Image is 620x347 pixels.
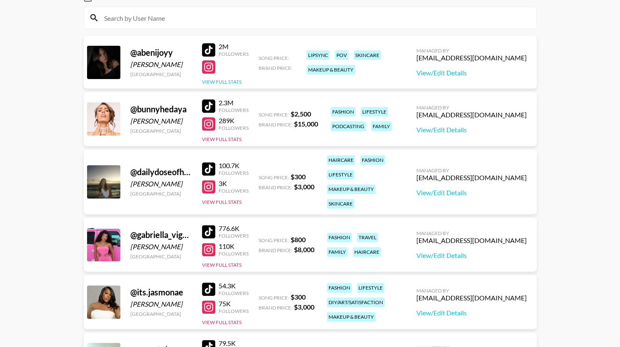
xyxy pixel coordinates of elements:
[259,184,292,191] span: Brand Price:
[130,311,192,317] div: [GEOGRAPHIC_DATA]
[130,180,192,188] div: [PERSON_NAME]
[130,104,192,114] div: @ bunnyhedaya
[219,224,249,233] div: 776.6K
[306,50,330,60] div: lipsync
[361,107,388,116] div: lifestyle
[360,155,385,165] div: fashion
[259,295,289,301] span: Song Price:
[416,54,527,62] div: [EMAIL_ADDRESS][DOMAIN_NAME]
[327,247,348,257] div: family
[294,303,314,311] strong: $ 3,000
[335,50,349,60] div: pov
[219,125,249,131] div: Followers
[416,104,527,111] div: Managed By
[130,243,192,251] div: [PERSON_NAME]
[416,188,527,197] a: View/Edit Details
[357,283,384,292] div: lifestyle
[331,121,366,131] div: podcasting
[219,188,249,194] div: Followers
[130,191,192,197] div: [GEOGRAPHIC_DATA]
[130,117,192,125] div: [PERSON_NAME]
[327,199,354,208] div: skincare
[219,308,249,314] div: Followers
[416,167,527,173] div: Managed By
[259,305,292,311] span: Brand Price:
[219,51,249,57] div: Followers
[416,126,527,134] a: View/Edit Details
[219,290,249,296] div: Followers
[357,233,378,242] div: travel
[130,253,192,260] div: [GEOGRAPHIC_DATA]
[327,170,354,179] div: lifestyle
[219,170,249,176] div: Followers
[327,184,376,194] div: makeup & beauty
[202,79,242,85] button: View Full Stats
[327,233,352,242] div: fashion
[219,179,249,188] div: 3K
[130,47,192,58] div: @ abenijoyy
[219,242,249,250] div: 110K
[130,287,192,297] div: @ its.jasmonae
[219,282,249,290] div: 54.3K
[219,42,249,51] div: 2M
[219,99,249,107] div: 2.3M
[259,174,289,181] span: Song Price:
[371,121,392,131] div: family
[416,69,527,77] a: View/Edit Details
[416,288,527,294] div: Managed By
[130,230,192,240] div: @ gabriella_vigorito
[327,297,385,307] div: diy/art/satisfaction
[416,309,527,317] a: View/Edit Details
[416,251,527,260] a: View/Edit Details
[327,283,352,292] div: fashion
[219,250,249,257] div: Followers
[294,120,318,128] strong: $ 15,000
[291,173,306,181] strong: $ 300
[219,300,249,308] div: 75K
[416,47,527,54] div: Managed By
[259,112,289,118] span: Song Price:
[219,116,249,125] div: 289K
[130,128,192,134] div: [GEOGRAPHIC_DATA]
[202,262,242,268] button: View Full Stats
[259,247,292,253] span: Brand Price:
[219,107,249,113] div: Followers
[416,236,527,245] div: [EMAIL_ADDRESS][DOMAIN_NAME]
[327,155,355,165] div: haircare
[202,319,242,325] button: View Full Stats
[291,293,306,301] strong: $ 300
[416,173,527,182] div: [EMAIL_ADDRESS][DOMAIN_NAME]
[130,71,192,77] div: [GEOGRAPHIC_DATA]
[416,111,527,119] div: [EMAIL_ADDRESS][DOMAIN_NAME]
[259,65,292,71] span: Brand Price:
[130,300,192,308] div: [PERSON_NAME]
[99,11,531,25] input: Search by User Name
[130,60,192,69] div: [PERSON_NAME]
[130,167,192,177] div: @ dailydoseofhannahx
[219,233,249,239] div: Followers
[259,237,289,243] span: Song Price:
[259,55,289,61] span: Song Price:
[294,183,314,191] strong: $ 3,000
[219,161,249,170] div: 100.7K
[416,230,527,236] div: Managed By
[259,121,292,128] span: Brand Price:
[291,110,311,118] strong: $ 2,500
[202,136,242,142] button: View Full Stats
[291,235,306,243] strong: $ 800
[353,247,381,257] div: haircare
[331,107,356,116] div: fashion
[416,294,527,302] div: [EMAIL_ADDRESS][DOMAIN_NAME]
[327,312,376,322] div: makeup & beauty
[306,65,355,74] div: makeup & beauty
[354,50,381,60] div: skincare
[202,199,242,205] button: View Full Stats
[294,245,314,253] strong: $ 8,000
